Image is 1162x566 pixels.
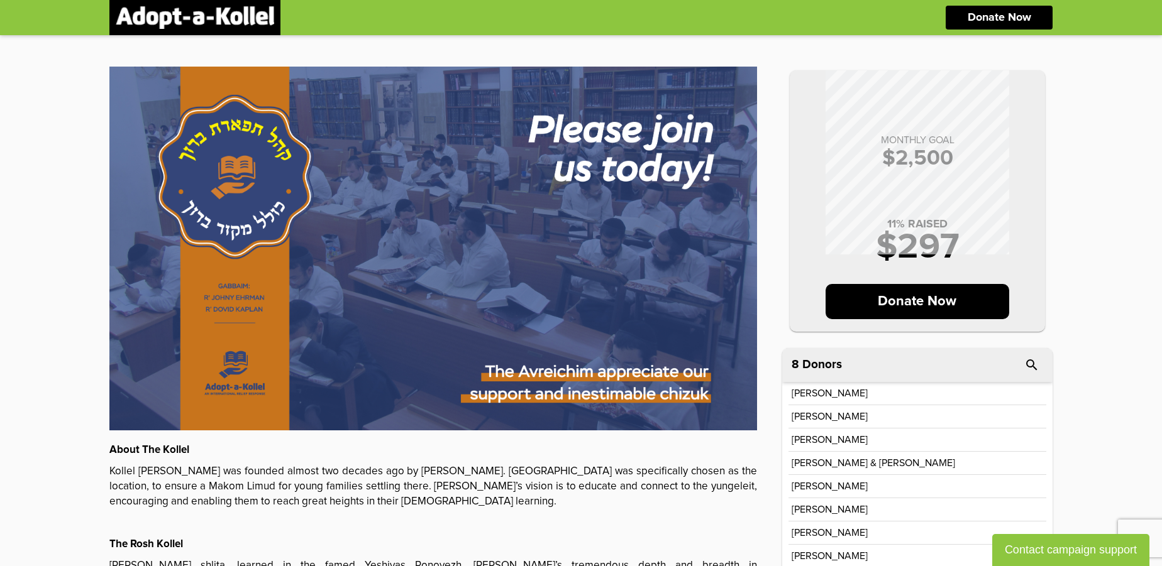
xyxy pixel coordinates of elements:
[792,359,799,371] span: 8
[116,6,274,29] img: logonobg.png
[968,12,1031,23] p: Donate Now
[1024,357,1039,373] i: search
[992,534,1149,566] button: Contact campaign support
[792,458,955,468] p: [PERSON_NAME] & [PERSON_NAME]
[109,539,183,550] strong: The Rosh Kollel
[109,464,757,509] p: Kollel [PERSON_NAME] was founded almost two decades ago by [PERSON_NAME]. [GEOGRAPHIC_DATA] was s...
[792,435,868,445] p: [PERSON_NAME]
[792,504,868,514] p: [PERSON_NAME]
[802,135,1032,145] p: MONTHLY GOAL
[802,148,1032,169] p: $
[792,481,868,491] p: [PERSON_NAME]
[792,528,868,538] p: [PERSON_NAME]
[826,284,1010,319] p: Donate Now
[792,411,868,422] p: [PERSON_NAME]
[792,551,868,561] p: [PERSON_NAME]
[109,445,189,455] strong: About The Kollel
[792,388,868,398] p: [PERSON_NAME]
[109,67,757,430] img: u0VoB9Uliv.XnN1VgpEBM.jpg
[802,359,842,371] p: Donors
